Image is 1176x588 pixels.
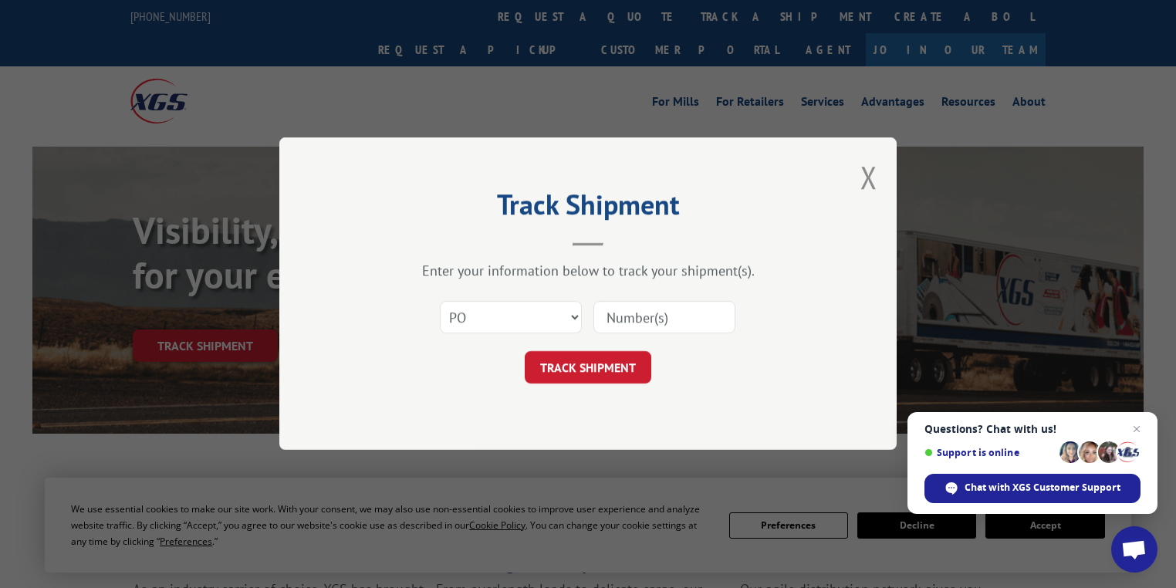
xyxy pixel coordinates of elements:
[860,157,877,198] button: Close modal
[924,474,1141,503] div: Chat with XGS Customer Support
[1127,420,1146,438] span: Close chat
[357,194,819,223] h2: Track Shipment
[1111,526,1157,573] div: Open chat
[965,481,1120,495] span: Chat with XGS Customer Support
[593,302,735,334] input: Number(s)
[525,352,651,384] button: TRACK SHIPMENT
[357,262,819,280] div: Enter your information below to track your shipment(s).
[924,423,1141,435] span: Questions? Chat with us!
[924,447,1054,458] span: Support is online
